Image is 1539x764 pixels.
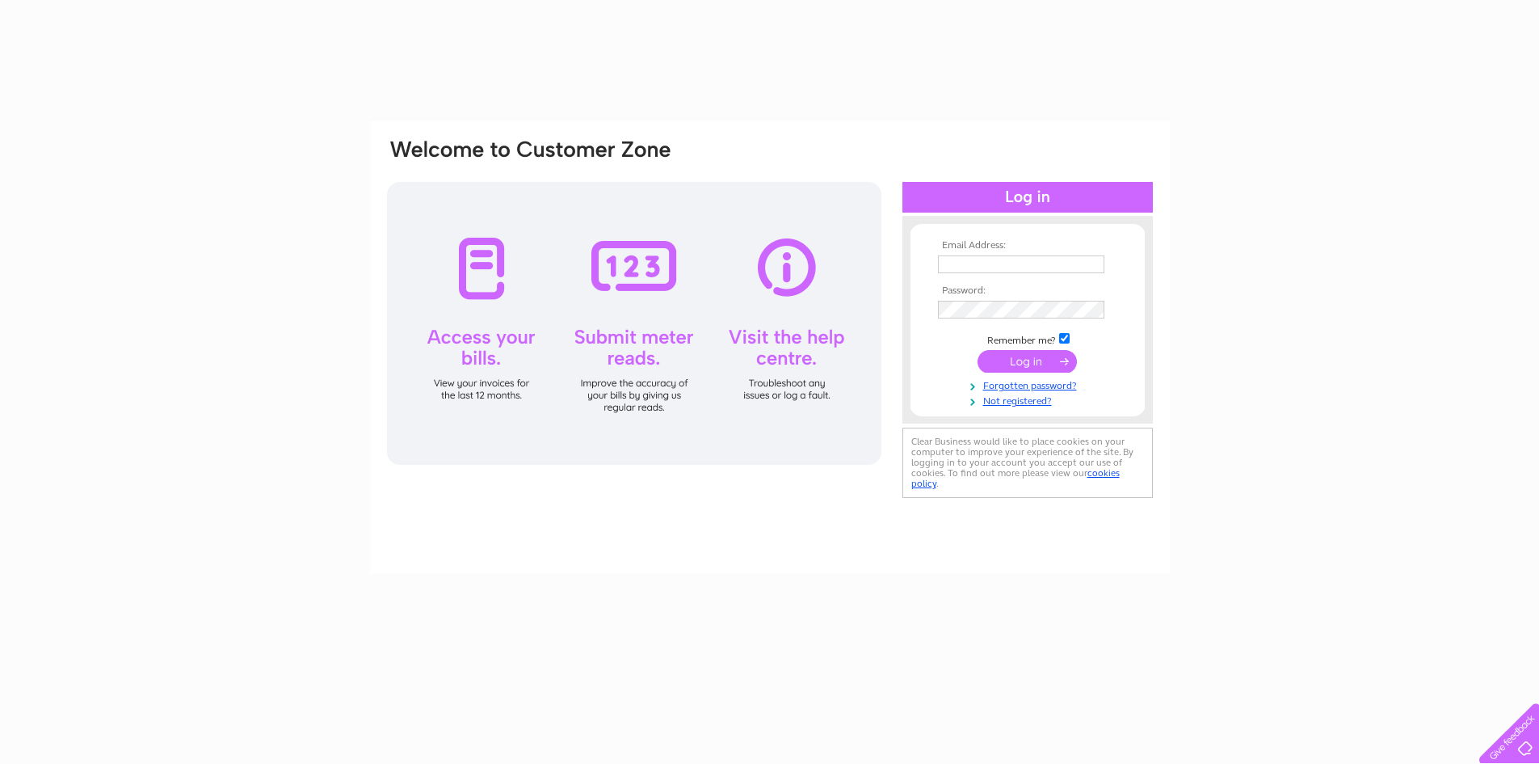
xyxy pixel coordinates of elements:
[938,377,1121,392] a: Forgotten password?
[902,428,1153,498] div: Clear Business would like to place cookies on your computer to improve your experience of the sit...
[934,331,1121,347] td: Remember me?
[934,240,1121,251] th: Email Address:
[911,467,1120,489] a: cookies policy
[938,392,1121,407] a: Not registered?
[978,350,1077,373] input: Submit
[934,285,1121,297] th: Password:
